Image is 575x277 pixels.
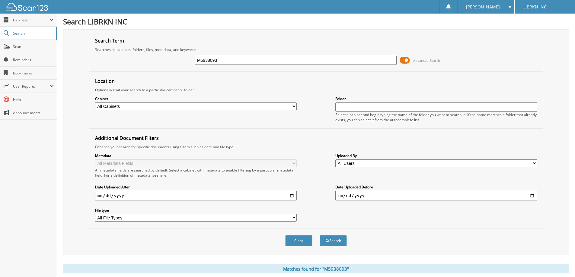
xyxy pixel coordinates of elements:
[335,96,537,101] label: Folder
[95,208,297,213] label: File type
[320,235,347,246] button: Search
[13,57,54,62] span: Reminders
[13,31,53,36] span: Search
[92,37,127,44] legend: Search Term
[13,110,54,115] span: Announcements
[13,71,54,76] span: Bookmarks
[92,144,540,150] div: Enhance your search for specific documents using filters such as date and file type.
[13,17,50,23] span: Cabinets
[63,17,569,27] h1: Search LIBRKN INC
[335,112,537,122] div: Select a cabinet and begin typing the name of the folder you want to search in. If the name match...
[92,87,540,93] div: Optionally limit your search to a particular cabinet or folder
[95,191,297,200] input: start
[335,184,537,190] label: Date Uploaded Before
[523,5,547,9] span: LIBRKN INC
[95,96,297,101] label: Cabinet
[92,78,118,84] legend: Location
[6,3,51,11] img: scan123-logo-white.svg
[95,184,297,190] label: Date Uploaded After
[95,168,297,178] div: All metadata fields are searched by default. Select a cabinet with metadata to enable filtering b...
[413,58,440,63] span: Advanced Search
[335,153,537,158] label: Uploaded By
[466,5,500,9] span: [PERSON_NAME]
[158,173,166,178] a: here
[13,84,50,89] span: User Reports
[335,191,537,200] input: end
[63,264,569,273] div: Matches found for "M5938093"
[13,44,54,49] span: Scan
[285,235,312,246] button: Clear
[13,97,54,102] span: Help
[92,135,162,141] legend: Additional Document Filters
[92,47,540,52] div: Searches all cabinets, folders, files, metadata, and keywords
[95,153,297,158] label: Metadata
